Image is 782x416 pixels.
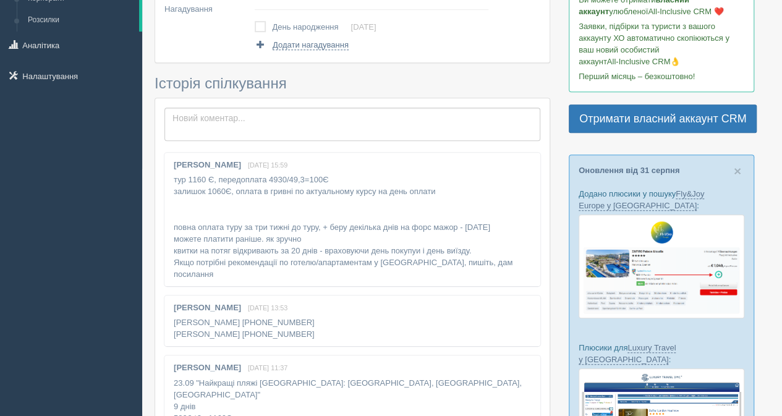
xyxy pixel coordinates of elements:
[734,164,741,177] button: Close
[272,19,351,36] td: День народження
[255,39,348,51] a: Додати нагадування
[607,57,681,66] span: All-Inclusive CRM👌
[734,164,741,178] span: ×
[22,9,139,32] a: Розсилки
[174,303,241,312] b: [PERSON_NAME]
[579,20,744,67] p: Заявки, підбірки та туристи з вашого аккаунту ХО автоматично скопіюються у ваш новий особистий ак...
[273,40,349,50] span: Додати нагадування
[579,188,744,211] p: Додано плюсики у пошуку :
[579,70,744,82] p: Перший місяць – безкоштовно!
[569,104,757,133] a: Отримати власний аккаунт CRM
[248,161,287,169] span: [DATE] 15:59
[248,364,287,371] span: [DATE] 11:37
[174,363,241,372] b: [PERSON_NAME]
[248,304,287,312] span: [DATE] 13:53
[164,295,540,346] div: [PERSON_NAME] [PHONE_NUMBER] [PERSON_NAME] [PHONE_NUMBER]
[174,160,241,169] b: [PERSON_NAME]
[579,166,679,175] a: Оновлення від 31 серпня
[579,342,744,365] p: Плюсики для :
[579,214,744,318] img: fly-joy-de-proposal-crm-for-travel-agency.png
[579,343,676,365] a: Luxury Travel у [GEOGRAPHIC_DATA]
[648,7,723,16] span: All-Inclusive CRM ❤️
[351,22,376,32] a: [DATE]
[579,189,704,211] a: Fly&Joy Europe у [GEOGRAPHIC_DATA]
[155,75,550,91] h3: Історія спілкування
[164,153,540,286] div: тур 1160 Є, передоплата 4930/49,3=100Є залишок 1060Є, оплата в гривні по актуальному курсу на ден...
